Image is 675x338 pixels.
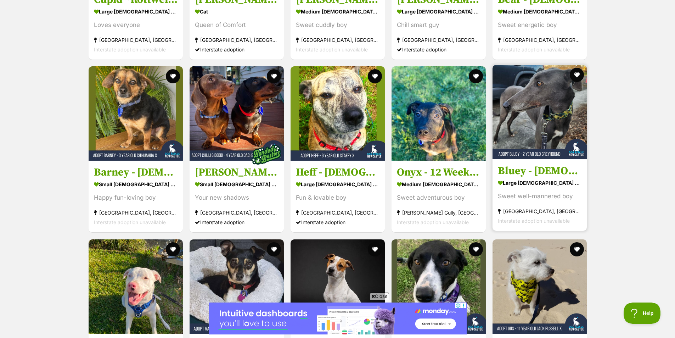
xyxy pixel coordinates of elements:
[498,192,581,201] div: Sweet well-mannered boy
[195,193,279,203] div: Your new shadows
[296,166,379,179] h3: Heff - [DEMOGRAPHIC_DATA] Staffy X
[190,239,284,334] img: Valo - 3 Year Old Fox Terrier X
[94,208,178,218] div: [GEOGRAPHIC_DATA], [GEOGRAPHIC_DATA]
[296,218,379,227] div: Interstate adoption
[195,35,279,45] div: [GEOGRAPHIC_DATA], [GEOGRAPHIC_DATA]
[94,35,178,45] div: [GEOGRAPHIC_DATA], [GEOGRAPHIC_DATA]
[195,179,279,190] div: small [DEMOGRAPHIC_DATA] Dog
[370,293,389,300] span: Close
[498,6,581,17] div: medium [DEMOGRAPHIC_DATA] Dog
[397,193,480,203] div: Sweet adventurous boy
[296,35,379,45] div: [GEOGRAPHIC_DATA], [GEOGRAPHIC_DATA]
[248,137,284,173] img: bonded besties
[493,65,587,159] img: Bluey - 2 Year Old Greyhound
[195,218,279,227] div: Interstate adoption
[190,66,284,161] img: Bobbi & Chilli - 4 Year Old Miniature Dachshunds
[195,208,279,218] div: [GEOGRAPHIC_DATA], [GEOGRAPHIC_DATA]
[94,20,178,30] div: Loves everyone
[195,6,279,17] div: Cat
[195,20,279,30] div: Queen of Comfort
[296,46,368,52] span: Interstate adoption unavailable
[296,6,379,17] div: medium [DEMOGRAPHIC_DATA] Dog
[296,193,379,203] div: Fun & lovable boy
[296,179,379,190] div: large [DEMOGRAPHIC_DATA] Dog
[94,166,178,179] h3: Barney - [DEMOGRAPHIC_DATA] Chihuahua X Terrier
[291,161,385,233] a: Heff - [DEMOGRAPHIC_DATA] Staffy X large [DEMOGRAPHIC_DATA] Dog Fun & lovable boy [GEOGRAPHIC_DAT...
[392,161,486,233] a: Onyx - 12 Week Old Staffy X medium [DEMOGRAPHIC_DATA] Dog Sweet adventurous boy [PERSON_NAME] Gul...
[209,303,467,334] iframe: Advertisement
[397,166,480,179] h3: Onyx - 12 Week Old Staffy X
[397,35,480,45] div: [GEOGRAPHIC_DATA], [GEOGRAPHIC_DATA]
[195,166,279,179] h3: [PERSON_NAME] & Chilli - [DEMOGRAPHIC_DATA] Miniature Dachshunds
[267,242,281,256] button: favourite
[195,45,279,54] div: Interstate adoption
[469,69,483,83] button: favourite
[469,242,483,256] button: favourite
[368,69,382,83] button: favourite
[368,242,382,256] button: favourite
[94,46,166,52] span: Interstate adoption unavailable
[89,239,183,334] img: Casper - 9 Month Old Staffy X
[498,20,581,30] div: Sweet energetic boy
[570,68,584,82] button: favourite
[498,207,581,216] div: [GEOGRAPHIC_DATA], [GEOGRAPHIC_DATA]
[498,46,570,52] span: Interstate adoption unavailable
[397,45,480,54] div: Interstate adoption
[296,208,379,218] div: [GEOGRAPHIC_DATA], [GEOGRAPHIC_DATA]
[94,179,178,190] div: small [DEMOGRAPHIC_DATA] Dog
[397,179,480,190] div: medium [DEMOGRAPHIC_DATA] Dog
[89,66,183,161] img: Barney - 3 Year Old Chihuahua X Terrier
[291,66,385,161] img: Heff - 6 Year Old Staffy X
[570,242,584,256] button: favourite
[498,218,570,224] span: Interstate adoption unavailable
[392,239,486,334] img: Luna - 2 Year Old Mixed Breed
[296,20,379,30] div: Sweet cuddly boy
[397,20,480,30] div: Chill smart guy
[291,239,385,334] img: Lola - 1 Year Old Cattle Dog X Staffy
[89,161,183,233] a: Barney - [DEMOGRAPHIC_DATA] Chihuahua X Terrier small [DEMOGRAPHIC_DATA] Dog Happy fun-loving boy...
[498,165,581,178] h3: Bluey - [DEMOGRAPHIC_DATA] Greyhound
[498,178,581,188] div: large [DEMOGRAPHIC_DATA] Dog
[397,208,480,218] div: [PERSON_NAME] Gully, [GEOGRAPHIC_DATA]
[166,242,180,256] button: favourite
[267,69,281,83] button: favourite
[498,35,581,45] div: [GEOGRAPHIC_DATA], [GEOGRAPHIC_DATA]
[94,193,178,203] div: Happy fun-loving boy
[624,303,661,324] iframe: Help Scout Beacon - Open
[397,6,480,17] div: large [DEMOGRAPHIC_DATA] Dog
[190,161,284,233] a: [PERSON_NAME] & Chilli - [DEMOGRAPHIC_DATA] Miniature Dachshunds small [DEMOGRAPHIC_DATA] Dog You...
[493,159,587,231] a: Bluey - [DEMOGRAPHIC_DATA] Greyhound large [DEMOGRAPHIC_DATA] Dog Sweet well-mannered boy [GEOGRA...
[94,220,166,226] span: Interstate adoption unavailable
[493,239,587,334] img: Gus - 11 Year Old Jack Russell X
[392,66,486,161] img: Onyx - 12 Week Old Staffy X
[397,220,469,226] span: Interstate adoption unavailable
[94,6,178,17] div: large [DEMOGRAPHIC_DATA] Dog
[166,69,180,83] button: favourite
